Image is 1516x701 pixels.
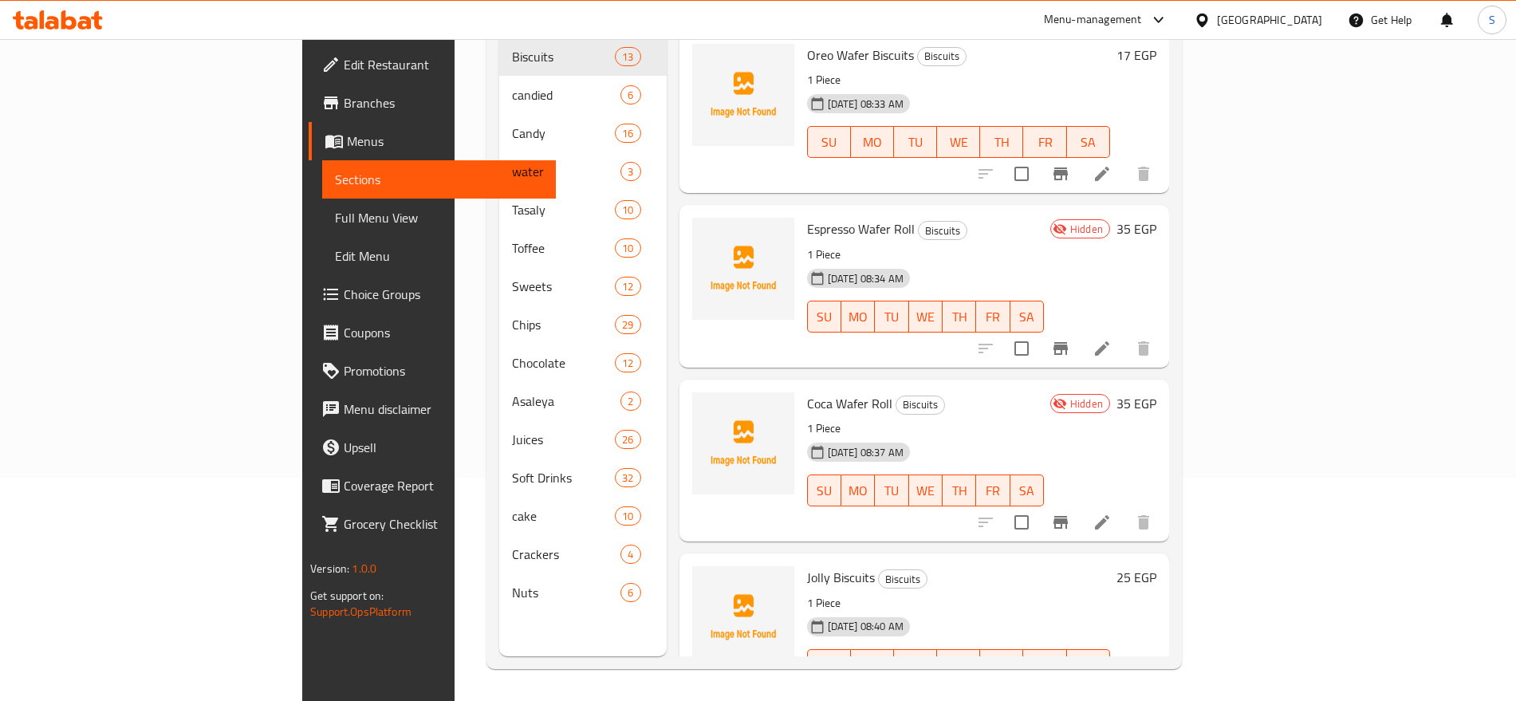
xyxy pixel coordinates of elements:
[879,570,927,589] span: Biscuits
[807,419,1044,439] p: 1 Piece
[344,323,542,342] span: Coupons
[807,475,841,506] button: SU
[621,164,640,179] span: 3
[1124,329,1163,368] button: delete
[344,93,542,112] span: Branches
[499,31,667,618] nav: Menu sections
[814,653,845,676] span: SU
[615,47,640,66] div: items
[499,191,667,229] div: Tasaly10
[1064,222,1109,237] span: Hidden
[918,47,966,65] span: Biscuits
[335,170,542,189] span: Sections
[499,497,667,535] div: cake10
[878,569,927,589] div: Biscuits
[309,313,555,352] a: Coupons
[620,583,640,602] div: items
[512,124,616,143] span: Candy
[881,479,902,502] span: TU
[1124,503,1163,542] button: delete
[894,126,937,158] button: TU
[499,573,667,612] div: Nuts6
[894,649,937,681] button: TU
[620,392,640,411] div: items
[1010,475,1044,506] button: SA
[1093,339,1112,358] a: Edit menu item
[512,238,616,258] span: Toffee
[512,162,621,181] span: water
[1023,649,1066,681] button: FR
[1005,332,1038,365] span: Select to update
[1217,11,1322,29] div: [GEOGRAPHIC_DATA]
[943,653,974,676] span: WE
[1093,164,1112,183] a: Edit menu item
[807,217,915,241] span: Espresso Wafer Roll
[821,271,910,286] span: [DATE] 08:34 AM
[807,301,841,333] button: SU
[814,305,835,329] span: SU
[919,222,967,240] span: Biscuits
[807,43,914,67] span: Oreo Wafer Biscuits
[1030,653,1060,676] span: FR
[512,353,616,372] span: Chocolate
[821,445,910,460] span: [DATE] 08:37 AM
[900,131,931,154] span: TU
[615,430,640,449] div: items
[322,199,555,237] a: Full Menu View
[807,565,875,589] span: Jolly Biscuits
[937,649,980,681] button: WE
[344,476,542,495] span: Coverage Report
[322,237,555,275] a: Edit Menu
[918,221,967,240] div: Biscuits
[512,545,621,564] div: Crackers
[499,267,667,305] div: Sweets12
[814,479,835,502] span: SU
[616,317,640,333] span: 29
[512,583,621,602] span: Nuts
[848,479,868,502] span: MO
[807,70,1110,90] p: 1 Piece
[512,47,616,66] span: Biscuits
[1116,566,1156,589] h6: 25 EGP
[1030,131,1060,154] span: FR
[916,479,936,502] span: WE
[851,649,894,681] button: MO
[499,382,667,420] div: Asaleya2
[982,479,1003,502] span: FR
[615,353,640,372] div: items
[309,467,555,505] a: Coverage Report
[344,55,542,74] span: Edit Restaurant
[1067,649,1110,681] button: SA
[1116,392,1156,415] h6: 35 EGP
[900,653,931,676] span: TU
[512,85,621,104] span: candied
[1073,653,1104,676] span: SA
[976,301,1010,333] button: FR
[615,200,640,219] div: items
[322,160,555,199] a: Sections
[1044,10,1142,30] div: Menu-management
[943,131,974,154] span: WE
[986,653,1017,676] span: TH
[980,126,1023,158] button: TH
[807,392,892,415] span: Coca Wafer Roll
[621,547,640,562] span: 4
[347,132,542,151] span: Menus
[692,44,794,146] img: Oreo Wafer Biscuits
[512,506,616,526] span: cake
[309,428,555,467] a: Upsell
[616,356,640,371] span: 12
[821,96,910,112] span: [DATE] 08:33 AM
[499,535,667,573] div: Crackers4
[616,471,640,486] span: 32
[896,396,945,415] div: Biscuits
[512,430,616,449] span: Juices
[615,238,640,258] div: items
[620,545,640,564] div: items
[881,305,902,329] span: TU
[344,514,542,534] span: Grocery Checklist
[499,37,667,76] div: Biscuits13
[512,392,621,411] span: Asaleya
